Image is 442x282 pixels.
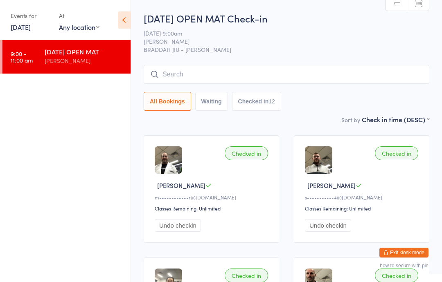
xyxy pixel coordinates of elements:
[307,181,356,190] span: [PERSON_NAME]
[2,40,131,74] a: 9:00 -11:00 am[DATE] OPEN MAT[PERSON_NAME]
[144,29,417,37] span: [DATE] 9:00am
[155,146,182,174] img: image1717399882.png
[155,219,201,232] button: Undo checkin
[11,9,51,22] div: Events for
[155,205,271,212] div: Classes Remaining: Unlimited
[268,98,275,105] div: 12
[157,181,205,190] span: [PERSON_NAME]
[144,11,429,25] h2: [DATE] OPEN MAT Check-in
[341,116,360,124] label: Sort by
[305,205,421,212] div: Classes Remaining: Unlimited
[379,248,428,257] button: Exit kiosk mode
[11,22,31,31] a: [DATE]
[155,194,271,201] div: m••••••••••••
[144,65,429,84] input: Search
[45,56,124,65] div: [PERSON_NAME]
[144,37,417,45] span: [PERSON_NAME]
[380,263,428,269] button: how to secure with pin
[144,92,191,111] button: All Bookings
[45,47,124,56] div: [DATE] OPEN MAT
[362,115,429,124] div: Check in time (DESC)
[144,45,429,54] span: BRADDAH JIU - [PERSON_NAME]
[232,92,281,111] button: Checked in12
[305,194,421,201] div: s•••••••••••
[305,219,351,232] button: Undo checkin
[305,146,332,174] img: image1721806021.png
[195,92,228,111] button: Waiting
[59,9,99,22] div: At
[11,50,33,63] time: 9:00 - 11:00 am
[375,146,418,160] div: Checked in
[225,146,268,160] div: Checked in
[59,22,99,31] div: Any location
